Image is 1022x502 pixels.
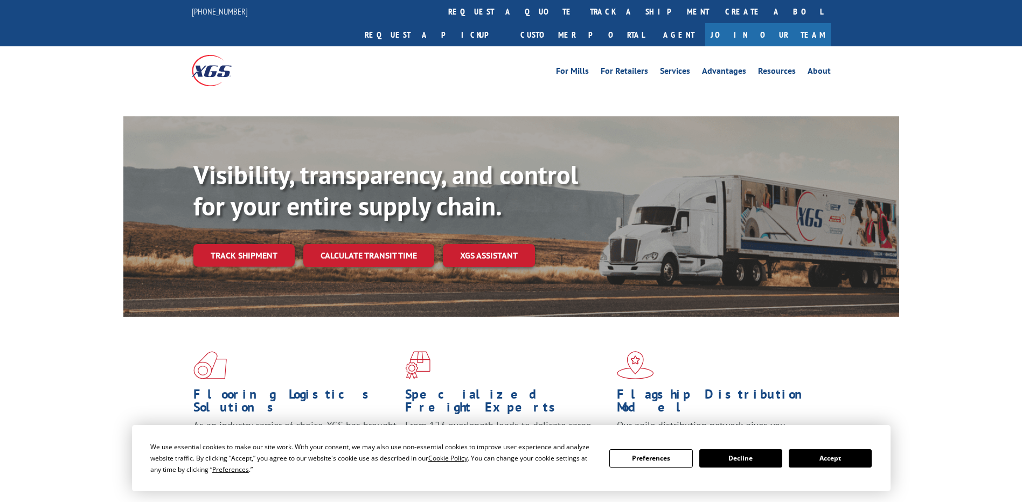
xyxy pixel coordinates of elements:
[303,244,434,267] a: Calculate transit time
[705,23,831,46] a: Join Our Team
[193,419,397,457] span: As an industry carrier of choice, XGS has brought innovation and dedication to flooring logistics...
[193,388,397,419] h1: Flooring Logistics Solutions
[428,454,468,463] span: Cookie Policy
[512,23,652,46] a: Customer Portal
[617,351,654,379] img: xgs-icon-flagship-distribution-model-red
[660,67,690,79] a: Services
[617,388,821,419] h1: Flagship Distribution Model
[193,351,227,379] img: xgs-icon-total-supply-chain-intelligence-red
[192,6,248,17] a: [PHONE_NUMBER]
[405,351,430,379] img: xgs-icon-focused-on-flooring-red
[150,441,596,475] div: We use essential cookies to make our site work. With your consent, we may also use non-essential ...
[443,244,535,267] a: XGS ASSISTANT
[702,67,746,79] a: Advantages
[212,465,249,474] span: Preferences
[405,388,609,419] h1: Specialized Freight Experts
[789,449,872,468] button: Accept
[601,67,648,79] a: For Retailers
[405,419,609,467] p: From 123 overlength loads to delicate cargo, our experienced staff knows the best way to move you...
[699,449,782,468] button: Decline
[132,425,891,491] div: Cookie Consent Prompt
[617,419,815,444] span: Our agile distribution network gives you nationwide inventory management on demand.
[193,158,578,222] b: Visibility, transparency, and control for your entire supply chain.
[556,67,589,79] a: For Mills
[808,67,831,79] a: About
[193,244,295,267] a: Track shipment
[758,67,796,79] a: Resources
[609,449,692,468] button: Preferences
[357,23,512,46] a: Request a pickup
[652,23,705,46] a: Agent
